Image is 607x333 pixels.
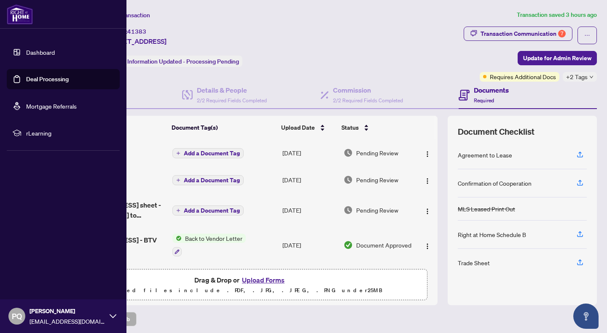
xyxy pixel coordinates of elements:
[176,151,180,155] span: plus
[458,178,532,188] div: Confirmation of Cooperation
[458,230,526,239] div: Right at Home Schedule B
[458,126,534,138] span: Document Checklist
[176,178,180,182] span: plus
[184,150,240,156] span: Add a Document Tag
[59,285,422,296] p: Supported files include .PDF, .JPG, .JPEG, .PNG under 25 MB
[172,175,244,186] button: Add a Document Tag
[424,151,431,157] img: Logo
[356,205,398,215] span: Pending Review
[356,175,398,184] span: Pending Review
[279,193,340,227] td: [DATE]
[490,72,556,81] span: Requires Additional Docs
[105,11,150,19] span: View Transaction
[194,274,287,285] span: Drag & Drop or
[421,203,434,217] button: Logo
[421,146,434,160] button: Logo
[26,128,114,138] span: rLearning
[184,177,240,183] span: Add a Document Tag
[341,123,359,132] span: Status
[184,208,240,213] span: Add a Document Tag
[421,238,434,252] button: Logo
[127,28,146,35] span: 41383
[344,148,353,157] img: Document Status
[458,150,512,160] div: Agreement to Lease
[566,72,588,82] span: +2 Tags
[197,97,267,104] span: 2/2 Required Fields Completed
[584,32,590,38] span: ellipsis
[172,234,246,256] button: Status IconBack to Vendor Letter
[573,304,599,329] button: Open asap
[458,204,515,213] div: MLS Leased Print Out
[30,306,105,316] span: [PERSON_NAME]
[356,148,398,157] span: Pending Review
[172,175,244,185] button: Add a Document Tag
[338,116,414,139] th: Status
[172,205,244,216] button: Add a Document Tag
[127,58,239,65] span: Information Updated - Processing Pending
[105,56,242,67] div: Status:
[589,75,594,79] span: down
[168,116,277,139] th: Document Tag(s)
[518,51,597,65] button: Update for Admin Review
[278,116,338,139] th: Upload Date
[333,97,403,104] span: 2/2 Required Fields Completed
[279,263,340,297] td: [DATE]
[344,175,353,184] img: Document Status
[424,178,431,184] img: Logo
[12,310,22,322] span: PQ
[333,85,403,95] h4: Commission
[424,243,431,250] img: Logo
[26,48,55,56] a: Dashboard
[105,36,167,46] span: [STREET_ADDRESS]
[30,317,105,326] span: [EMAIL_ADDRESS][DOMAIN_NAME]
[281,123,315,132] span: Upload Date
[26,75,69,83] a: Deal Processing
[474,97,494,104] span: Required
[7,4,33,24] img: logo
[523,51,591,65] span: Update for Admin Review
[172,234,182,243] img: Status Icon
[458,258,490,267] div: Trade Sheet
[172,148,244,159] button: Add a Document Tag
[54,269,427,301] span: Drag & Drop orUpload FormsSupported files include .PDF, .JPG, .JPEG, .PNG under25MB
[26,102,77,110] a: Mortgage Referrals
[517,10,597,20] article: Transaction saved 3 hours ago
[279,139,340,166] td: [DATE]
[197,85,267,95] h4: Details & People
[176,208,180,213] span: plus
[239,274,287,285] button: Upload Forms
[424,208,431,215] img: Logo
[172,205,244,216] button: Add a Document Tag
[279,227,340,263] td: [DATE]
[344,240,353,250] img: Document Status
[182,234,246,243] span: Back to Vendor Letter
[279,166,340,193] td: [DATE]
[464,27,572,41] button: Transaction Communication7
[474,85,509,95] h4: Documents
[172,148,244,158] button: Add a Document Tag
[356,240,411,250] span: Document Approved
[558,30,566,37] div: 7
[421,173,434,186] button: Logo
[344,205,353,215] img: Document Status
[481,27,566,40] div: Transaction Communication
